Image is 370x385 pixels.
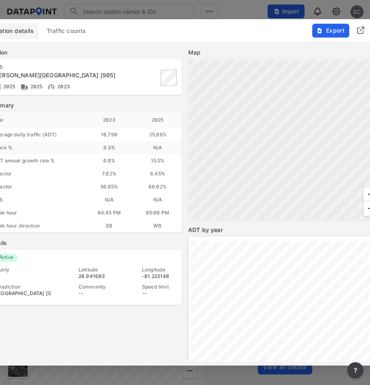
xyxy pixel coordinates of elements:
div: 8.45% [133,167,182,180]
div: 25,065 [133,128,182,141]
span: 2025 [1,84,15,90]
div: -- [142,290,178,297]
div: 2023 [85,112,133,128]
div: 0.0 % [85,154,133,167]
div: 60.62% [133,180,182,193]
div: 56.05% [85,180,133,193]
div: 9.3 % [85,141,133,154]
div: 15.5 % [133,154,182,167]
span: Export [317,26,344,35]
img: full_screen.b7bf9a36.svg [356,25,366,35]
button: more [347,362,363,378]
div: Speed limit [142,284,178,290]
div: Latitude [78,267,114,273]
div: -- [78,290,114,297]
div: 05:00 PM [133,206,182,219]
div: 2025 [133,112,182,128]
img: Vehicle class [20,83,28,91]
div: N/A [133,193,182,206]
div: 28.941603 [78,273,114,280]
div: -81.222148 [142,273,178,280]
span: ? [352,365,359,375]
div: 18,790 [85,128,133,141]
span: Traffic counts [47,27,86,35]
div: Longitude [142,267,178,273]
div: N/A [85,193,133,206]
img: File%20-%20Download.70cf71cd.svg [316,27,323,34]
div: 04:45 PM [85,206,133,219]
span: 2025 [28,84,43,90]
div: WB [133,219,182,232]
img: Vehicle speed [47,83,55,91]
div: Community [78,284,114,290]
div: EB [85,219,133,232]
span: 2023 [55,84,70,90]
div: N/A [133,141,182,154]
button: Export [312,24,349,37]
div: 7.82% [85,167,133,180]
